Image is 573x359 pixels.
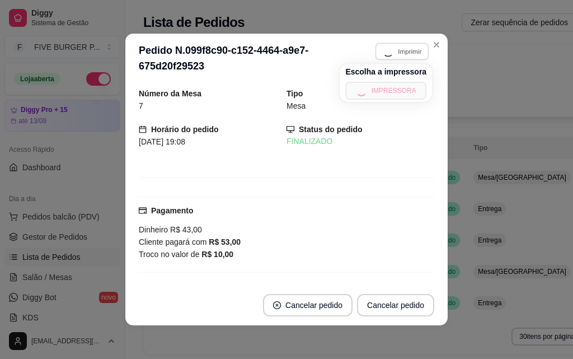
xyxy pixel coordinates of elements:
[299,125,363,134] strong: Status do pedido
[286,136,434,147] div: FINALIZADO
[139,43,365,74] h3: Pedido N. 099f8c90-c152-4464-a9e7-675d20f29523
[139,225,168,234] span: Dinheiro
[139,101,143,110] span: 7
[139,237,209,246] span: Cliente pagará com
[139,137,185,146] span: [DATE] 19:08
[201,250,233,259] strong: R$ 10,00
[428,36,445,54] button: Close
[151,206,193,215] strong: Pagamento
[168,225,202,234] span: R$ 43,00
[286,89,303,98] strong: Tipo
[286,101,306,110] span: Mesa
[345,66,426,77] h4: Escolha a impressora
[263,294,353,316] button: close-circleCancelar pedido
[286,125,294,133] span: desktop
[209,237,241,246] strong: R$ 53,00
[139,207,147,215] span: credit-card
[139,89,201,98] strong: Número da Mesa
[151,125,219,134] strong: Horário do pedido
[357,294,434,316] button: Cancelar pedido
[139,250,201,259] span: Troco no valor de
[139,125,147,133] span: calendar
[273,301,281,309] span: close-circle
